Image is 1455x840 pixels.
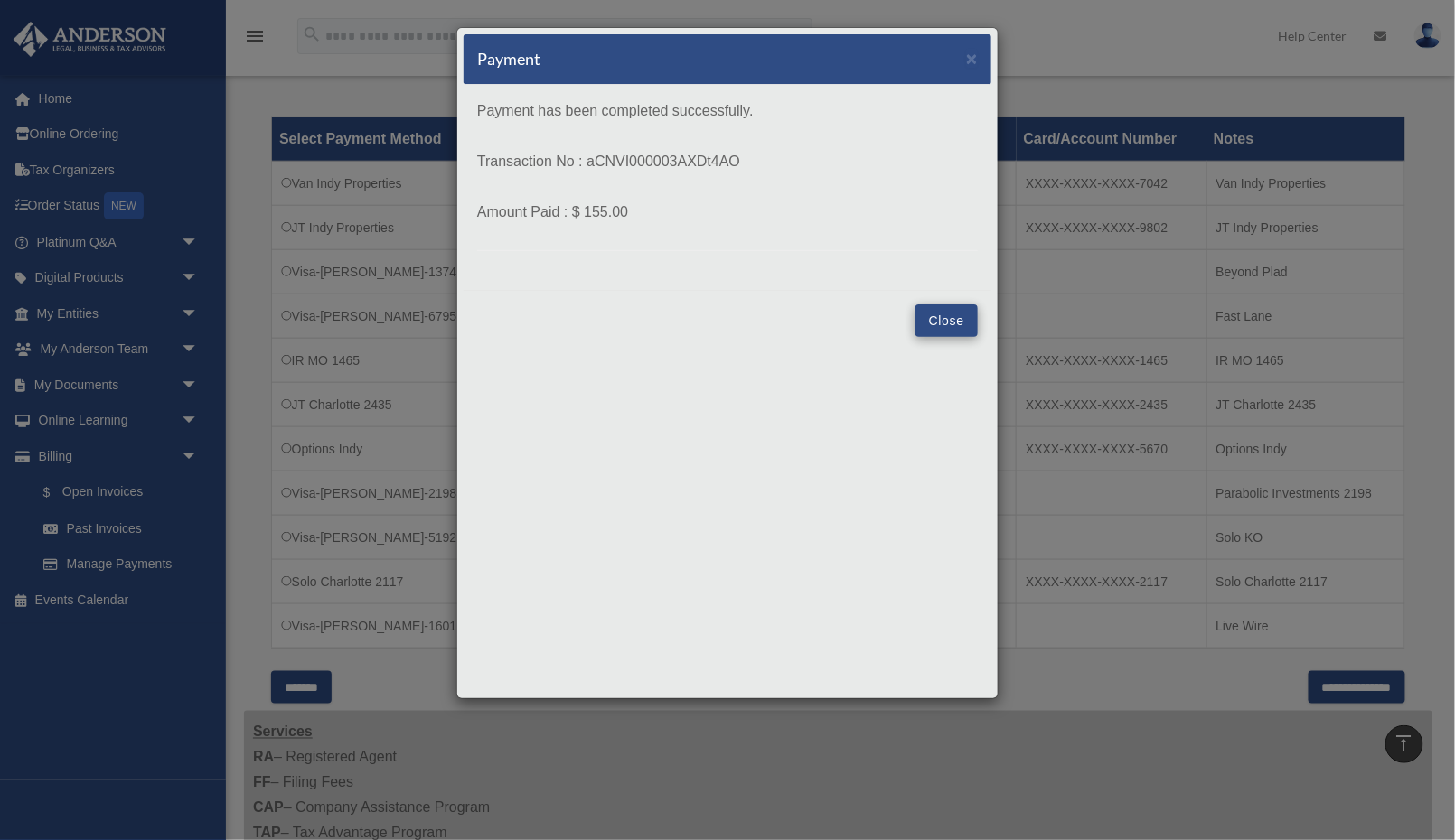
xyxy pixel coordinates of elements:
[477,98,978,124] p: Payment has been completed successfully.
[477,48,540,70] h5: Payment
[477,200,978,225] p: Amount Paid : $ 155.00
[915,304,978,337] button: Close
[966,49,978,68] button: Close
[477,149,978,174] p: Transaction No : aCNVI000003AXDt4AO
[966,48,978,69] span: ×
